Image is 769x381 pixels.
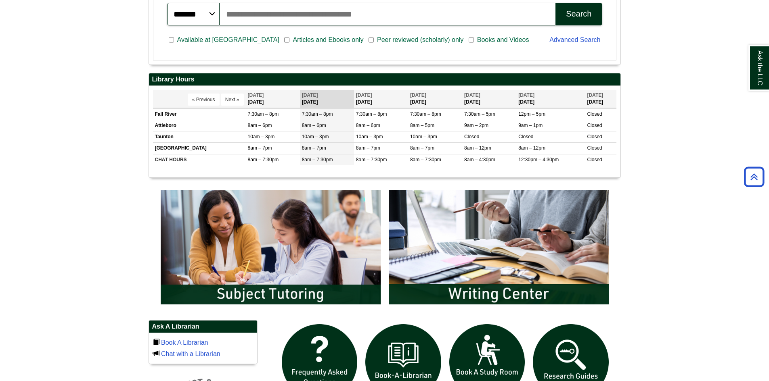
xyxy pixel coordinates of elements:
[248,111,279,117] span: 7:30am – 8pm
[248,92,264,98] span: [DATE]
[248,134,275,139] span: 10am – 3pm
[356,134,383,139] span: 10am – 3pm
[157,186,385,308] img: Subject Tutoring Information
[302,157,333,162] span: 8am – 7:30pm
[469,36,474,44] input: Books and Videos
[587,134,602,139] span: Closed
[356,157,387,162] span: 8am – 7:30pm
[410,145,434,151] span: 8am – 7pm
[410,157,441,162] span: 8am – 7:30pm
[149,73,620,86] h2: Library Hours
[302,111,333,117] span: 7:30am – 8pm
[302,123,326,128] span: 8am – 6pm
[585,90,616,108] th: [DATE]
[741,171,767,182] a: Back to Top
[284,36,289,44] input: Articles and Ebooks only
[356,145,380,151] span: 8am – 7pm
[374,35,467,45] span: Peer reviewed (scholarly) only
[518,111,545,117] span: 12pm – 5pm
[153,143,246,154] td: [GEOGRAPHIC_DATA]
[248,123,272,128] span: 8am – 6pm
[464,134,479,139] span: Closed
[518,92,534,98] span: [DATE]
[566,9,591,19] div: Search
[153,120,246,131] td: Attleboro
[464,145,491,151] span: 8am – 12pm
[464,111,495,117] span: 7:30am – 5pm
[153,108,246,120] td: Fall River
[221,94,244,106] button: Next »
[161,350,220,357] a: Chat with a Librarian
[516,90,585,108] th: [DATE]
[188,94,220,106] button: « Previous
[474,35,532,45] span: Books and Videos
[410,111,441,117] span: 7:30am – 8pm
[302,145,326,151] span: 8am – 7pm
[246,90,300,108] th: [DATE]
[161,339,208,346] a: Book A Librarian
[518,157,559,162] span: 12:30pm – 4:30pm
[587,92,603,98] span: [DATE]
[248,157,279,162] span: 8am – 7:30pm
[410,123,434,128] span: 8am – 5pm
[587,123,602,128] span: Closed
[302,92,318,98] span: [DATE]
[408,90,462,108] th: [DATE]
[174,35,283,45] span: Available at [GEOGRAPHIC_DATA]
[464,92,480,98] span: [DATE]
[153,131,246,143] td: Taunton
[410,92,426,98] span: [DATE]
[169,36,174,44] input: Available at [GEOGRAPHIC_DATA]
[248,145,272,151] span: 8am – 7pm
[518,134,533,139] span: Closed
[410,134,437,139] span: 10am – 3pm
[462,90,516,108] th: [DATE]
[302,134,329,139] span: 10am – 3pm
[518,145,545,151] span: 8am – 12pm
[587,157,602,162] span: Closed
[356,92,372,98] span: [DATE]
[549,36,600,43] a: Advanced Search
[555,3,602,25] button: Search
[157,186,613,312] div: slideshow
[464,123,488,128] span: 9am – 2pm
[289,35,367,45] span: Articles and Ebooks only
[464,157,495,162] span: 8am – 4:30pm
[587,111,602,117] span: Closed
[587,145,602,151] span: Closed
[356,111,387,117] span: 7:30am – 8pm
[356,123,380,128] span: 8am – 6pm
[354,90,408,108] th: [DATE]
[369,36,374,44] input: Peer reviewed (scholarly) only
[300,90,354,108] th: [DATE]
[149,321,257,333] h2: Ask A Librarian
[153,154,246,165] td: CHAT HOURS
[385,186,613,308] img: Writing Center Information
[518,123,543,128] span: 9am – 1pm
